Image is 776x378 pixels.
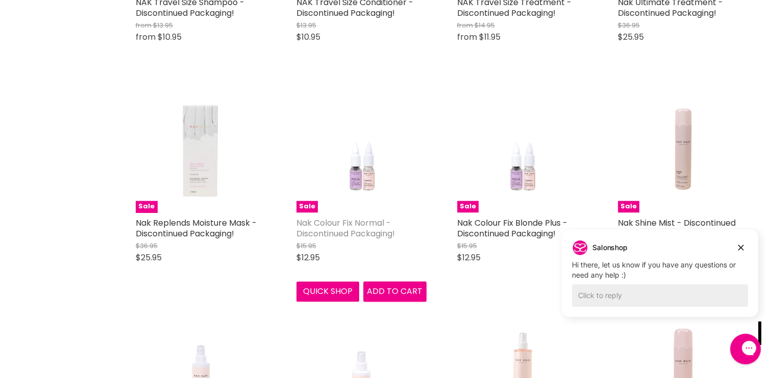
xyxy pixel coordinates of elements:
[153,20,173,30] span: $13.95
[474,20,495,30] span: $14.95
[479,31,500,43] span: $11.95
[457,241,477,251] span: $15.95
[457,20,473,30] span: from
[457,83,587,212] a: Nak Colour Fix Blonde Plus - Discontinued Packaging!Sale
[457,217,567,239] a: Nak Colour Fix Blonde Plus - Discontinued Packaging!
[136,252,162,263] span: $25.95
[136,201,157,212] span: Sale
[554,228,766,332] iframe: Gorgias live chat campaigns
[618,217,736,239] a: Nak Shine Mist - Discontinued Packaging!
[296,252,320,263] span: $12.95
[367,285,422,297] span: Add to cart
[363,281,427,302] button: Add to cart
[457,252,481,263] span: $12.95
[296,281,360,302] button: Quick shop
[725,330,766,368] iframe: Gorgias live chat messenger
[136,20,152,30] span: from
[618,201,639,212] span: Sale
[318,83,405,212] img: Nak Colour Fix Normal - Discontinued Packaging!
[296,83,427,212] a: Nak Colour Fix Normal - Discontinued Packaging!Sale
[296,217,395,239] a: Nak Colour Fix Normal - Discontinued Packaging!
[296,31,320,43] span: $10.95
[136,83,266,212] a: Nak Replends Moisture Mask - Discontinued Packaging!Sale
[639,83,726,212] img: Nak Shine Mist - Discontinued Packaging!
[296,201,318,212] span: Sale
[618,31,644,43] span: $25.95
[136,217,257,239] a: Nak Replends Moisture Mask - Discontinued Packaging!
[296,241,316,251] span: $15.95
[457,31,477,43] span: from
[618,20,640,30] span: $36.95
[457,201,479,212] span: Sale
[136,241,158,251] span: $36.95
[618,83,748,212] a: Nak Shine Mist - Discontinued Packaging!Sale
[479,83,565,212] img: Nak Colour Fix Blonde Plus - Discontinued Packaging!
[296,20,316,30] span: $13.95
[149,83,252,212] img: Nak Replends Moisture Mask - Discontinued Packaging!
[136,31,156,43] span: from
[158,31,182,43] span: $10.95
